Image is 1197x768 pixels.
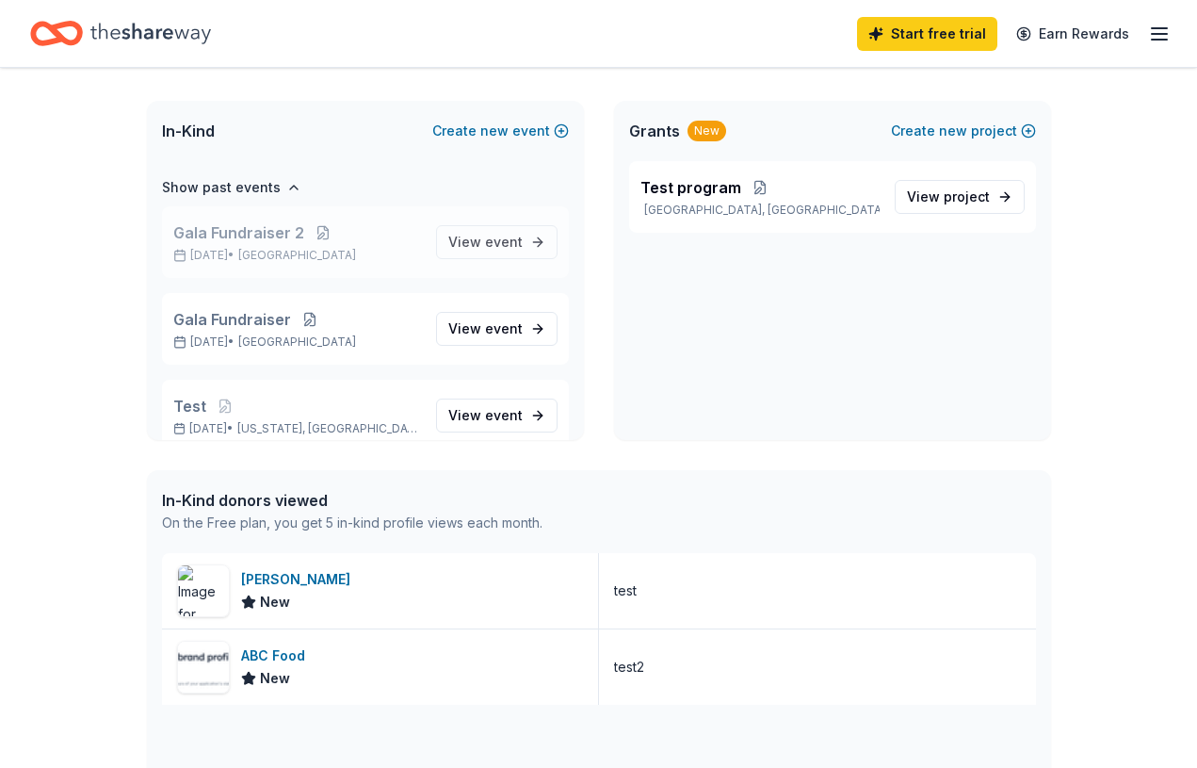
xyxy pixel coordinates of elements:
span: Gala Fundraiser 2 [173,221,304,244]
span: View [907,186,990,208]
div: ABC Food [241,645,313,667]
a: Earn Rewards [1005,17,1140,51]
button: Createnewproject [891,120,1036,142]
img: Image for ABC Food [178,642,229,693]
p: [DATE] • [173,421,421,436]
p: [DATE] • [173,248,421,263]
span: Gala Fundraiser [173,308,291,331]
a: View project [895,180,1025,214]
span: New [260,667,290,690]
span: event [485,320,523,336]
span: View [448,318,523,340]
div: test2 [614,656,644,678]
button: Show past events [162,176,301,199]
span: [US_STATE], [GEOGRAPHIC_DATA] [237,421,420,436]
div: On the Free plan, you get 5 in-kind profile views each month. [162,512,542,534]
span: project [944,188,990,204]
span: [GEOGRAPHIC_DATA] [238,248,356,263]
div: In-Kind donors viewed [162,489,542,512]
a: View event [436,399,558,433]
span: event [485,407,523,423]
a: Start free trial [857,17,997,51]
span: New [260,591,290,613]
span: [GEOGRAPHIC_DATA] [238,335,356,350]
span: Grants [629,120,680,142]
span: View [448,404,523,427]
a: Home [30,11,211,56]
img: Image for Hannah Brand [178,565,229,616]
div: [PERSON_NAME] [241,568,358,591]
span: View [448,231,523,253]
div: test [614,580,637,602]
button: Createnewevent [432,120,569,142]
span: In-Kind [162,120,215,142]
span: Test [173,395,206,417]
span: event [485,234,523,250]
span: new [480,120,509,142]
a: View event [436,225,558,259]
span: new [939,120,967,142]
p: [DATE] • [173,335,421,350]
h4: Show past events [162,176,281,199]
span: Test program [640,176,741,199]
a: View event [436,312,558,346]
div: New [687,121,726,141]
p: [GEOGRAPHIC_DATA], [GEOGRAPHIC_DATA] [640,203,880,218]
